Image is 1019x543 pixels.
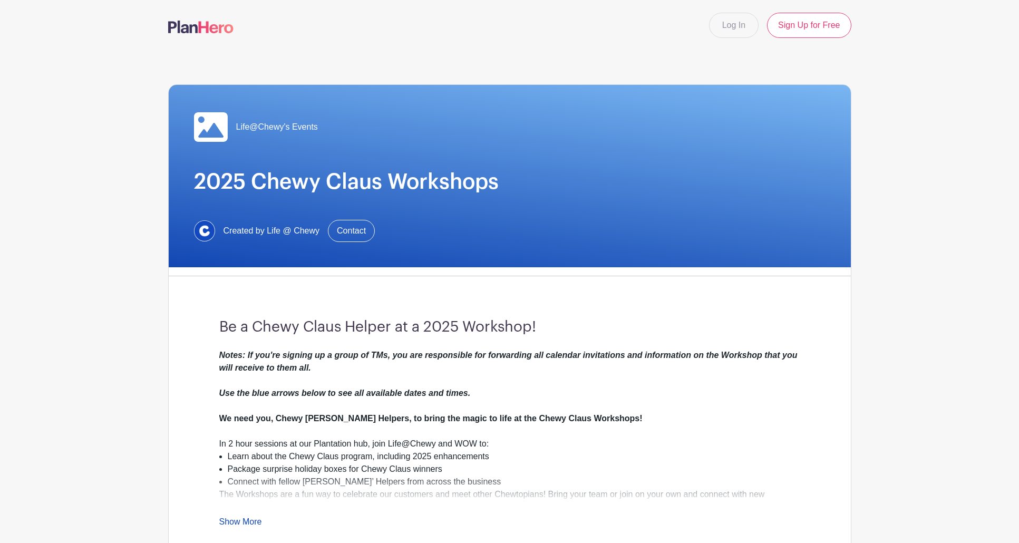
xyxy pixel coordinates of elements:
h1: 2025 Chewy Claus Workshops [194,169,826,195]
a: Sign Up for Free [767,13,851,38]
li: Learn about the Chewy Claus program, including 2025 enhancements [228,450,800,463]
img: 1629734264472.jfif [194,220,215,241]
strong: We need you, Chewy [PERSON_NAME] Helpers, to bring the magic to life at the Chewy Claus Workshops! [219,414,643,423]
h3: Be a Chewy Claus Helper at a 2025 Workshop! [219,318,800,336]
span: Created by Life @ Chewy [224,225,320,237]
li: Connect with fellow [PERSON_NAME]’ Helpers from across the business [228,476,800,488]
span: Life@Chewy's Events [236,121,318,133]
li: Package surprise holiday boxes for Chewy Claus winners [228,463,800,476]
em: Notes: If you're signing up a group of TMs, you are responsible for forwarding all calendar invit... [219,351,798,397]
div: In 2 hour sessions at our Plantation hub, join Life@Chewy and WOW to: [219,438,800,450]
a: Contact [328,220,375,242]
a: Log In [709,13,759,38]
a: Show More [219,517,262,530]
img: logo-507f7623f17ff9eddc593b1ce0a138ce2505c220e1c5a4e2b4648c50719b7d32.svg [168,21,234,33]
